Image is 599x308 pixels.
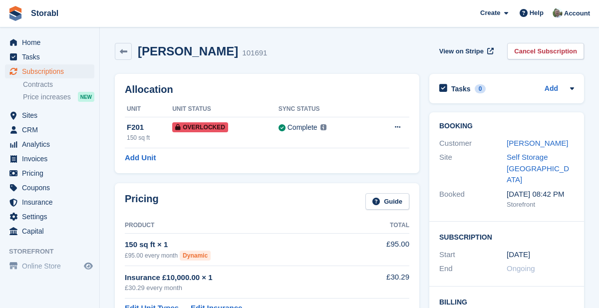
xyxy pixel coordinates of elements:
[507,264,535,273] span: Ongoing
[435,43,496,59] a: View on Stripe
[82,260,94,272] a: Preview store
[9,247,99,257] span: Storefront
[138,44,238,58] h2: [PERSON_NAME]
[5,123,94,137] a: menu
[8,6,23,21] img: stora-icon-8386f47178a22dfd0bd8f6a31ec36ba5ce8667c1dd55bd0f319d3a0aa187defe.svg
[451,84,471,93] h2: Tasks
[27,5,62,21] a: Storabl
[507,200,574,210] div: Storefront
[242,47,267,59] div: 101691
[22,210,82,224] span: Settings
[22,64,82,78] span: Subscriptions
[172,101,279,117] th: Unit Status
[172,122,228,132] span: Overlocked
[507,139,568,147] a: [PERSON_NAME]
[5,64,94,78] a: menu
[5,195,94,209] a: menu
[22,35,82,49] span: Home
[5,108,94,122] a: menu
[125,84,409,95] h2: Allocation
[22,137,82,151] span: Analytics
[22,123,82,137] span: CRM
[22,108,82,122] span: Sites
[439,297,574,307] h2: Billing
[125,239,356,251] div: 150 sq ft × 1
[5,152,94,166] a: menu
[23,91,94,102] a: Price increases NEW
[5,50,94,64] a: menu
[125,152,156,164] a: Add Unit
[125,283,356,293] div: £30.29 every month
[22,50,82,64] span: Tasks
[180,251,211,261] div: Dynamic
[439,138,507,149] div: Customer
[125,251,356,261] div: £95.00 every month
[356,218,409,234] th: Total
[127,122,172,133] div: F201
[5,181,94,195] a: menu
[125,193,159,210] h2: Pricing
[356,266,409,299] td: £30.29
[5,224,94,238] a: menu
[439,232,574,242] h2: Subscription
[279,101,370,117] th: Sync Status
[564,8,590,18] span: Account
[288,122,317,133] div: Complete
[125,101,172,117] th: Unit
[545,83,558,95] a: Add
[22,152,82,166] span: Invoices
[507,43,584,59] a: Cancel Subscription
[22,181,82,195] span: Coupons
[439,46,484,56] span: View on Stripe
[5,259,94,273] a: menu
[5,210,94,224] a: menu
[23,92,71,102] span: Price increases
[507,189,574,200] div: [DATE] 08:42 PM
[530,8,544,18] span: Help
[22,166,82,180] span: Pricing
[356,233,409,266] td: £95.00
[439,189,507,210] div: Booked
[553,8,563,18] img: Peter Moxon
[480,8,500,18] span: Create
[439,152,507,186] div: Site
[22,224,82,238] span: Capital
[439,249,507,261] div: Start
[125,272,356,284] div: Insurance £10,000.00 × 1
[22,259,82,273] span: Online Store
[5,166,94,180] a: menu
[507,249,530,261] time: 2025-08-15 00:00:00 UTC
[78,92,94,102] div: NEW
[5,35,94,49] a: menu
[5,137,94,151] a: menu
[320,124,326,130] img: icon-info-grey-7440780725fd019a000dd9b08b2336e03edf1995a4989e88bcd33f0948082b44.svg
[127,133,172,142] div: 150 sq ft
[439,263,507,275] div: End
[23,80,94,89] a: Contracts
[475,84,486,93] div: 0
[365,193,409,210] a: Guide
[22,195,82,209] span: Insurance
[507,153,569,184] a: Self Storage [GEOGRAPHIC_DATA]
[125,218,356,234] th: Product
[439,122,574,130] h2: Booking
